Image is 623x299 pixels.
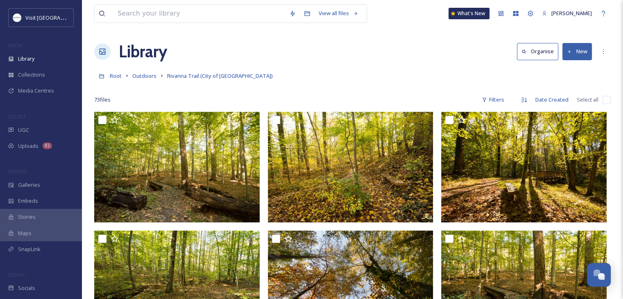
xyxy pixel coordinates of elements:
span: Galleries [18,181,40,189]
span: [PERSON_NAME] [551,9,592,17]
button: Open Chat [587,263,611,287]
span: Visit [GEOGRAPHIC_DATA] [25,14,89,21]
img: Circle%20Logo.png [13,14,21,22]
span: 73 file s [94,96,111,104]
a: Root [110,71,122,81]
a: Outdoors [132,71,156,81]
input: Search your library [113,5,285,23]
span: UGC [18,126,29,134]
span: Select all [577,96,598,104]
a: [PERSON_NAME] [538,5,596,21]
div: Filters [478,92,508,108]
img: PR_103017_FallTrails_JL_95.jpg [268,112,433,222]
a: What's New [449,8,489,19]
img: PR_103017_FallTrails_JL_72.jpg [441,112,607,222]
span: Media Centres [18,87,54,95]
span: Uploads [18,142,39,150]
span: SOCIALS [8,272,25,278]
button: New [562,43,592,60]
span: Root [110,72,122,79]
span: WIDGETS [8,168,27,174]
span: Rivanna Trail (City of [GEOGRAPHIC_DATA]) [167,72,273,79]
a: Rivanna Trail (City of [GEOGRAPHIC_DATA]) [167,71,273,81]
span: Library [18,55,34,63]
div: 81 [43,143,52,149]
a: View all files [315,5,362,21]
span: Collections [18,71,45,79]
a: Organise [517,43,562,60]
span: Maps [18,229,32,237]
span: Embeds [18,197,38,205]
span: SnapLink [18,245,41,253]
div: Date Created [531,92,573,108]
img: PR_103017_FallTrails_JL_85.jpg [94,112,260,222]
a: Library [119,39,167,64]
span: Stories [18,213,36,221]
span: MEDIA [8,42,23,48]
button: Organise [517,43,558,60]
span: Outdoors [132,72,156,79]
span: COLLECT [8,113,26,120]
span: Socials [18,284,35,292]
